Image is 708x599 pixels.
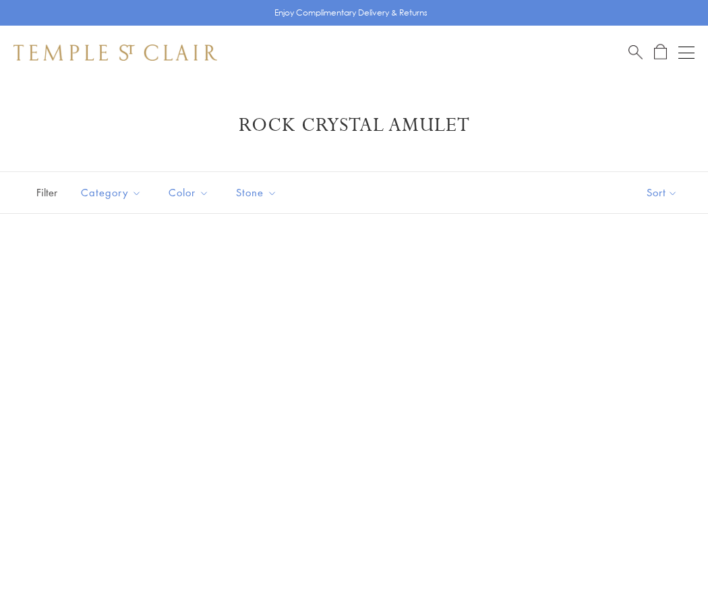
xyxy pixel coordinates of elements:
[13,45,217,61] img: Temple St. Clair
[628,44,643,61] a: Search
[226,177,287,208] button: Stone
[34,113,674,138] h1: Rock Crystal Amulet
[229,184,287,201] span: Stone
[162,184,219,201] span: Color
[71,177,152,208] button: Category
[158,177,219,208] button: Color
[678,45,695,61] button: Open navigation
[654,44,667,61] a: Open Shopping Bag
[74,184,152,201] span: Category
[616,172,708,213] button: Show sort by
[274,6,427,20] p: Enjoy Complimentary Delivery & Returns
